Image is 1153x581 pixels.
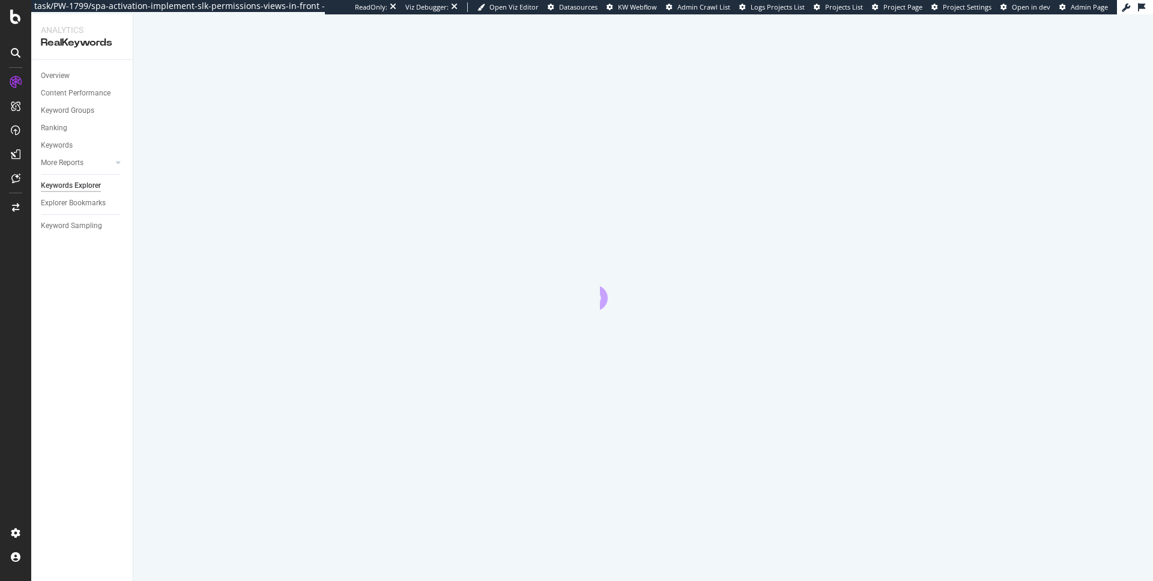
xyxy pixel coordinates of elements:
[548,2,598,12] a: Datasources
[489,2,539,11] span: Open Viz Editor
[41,197,124,209] a: Explorer Bookmarks
[751,2,805,11] span: Logs Projects List
[41,220,102,232] div: Keyword Sampling
[41,157,83,169] div: More Reports
[41,70,70,82] div: Overview
[600,266,686,310] div: animation
[41,220,124,232] a: Keyword Sampling
[41,87,110,100] div: Content Performance
[883,2,922,11] span: Project Page
[41,197,106,209] div: Explorer Bookmarks
[1000,2,1050,12] a: Open in dev
[677,2,730,11] span: Admin Crawl List
[739,2,805,12] a: Logs Projects List
[872,2,922,12] a: Project Page
[41,122,124,134] a: Ranking
[1012,2,1050,11] span: Open in dev
[1059,2,1108,12] a: Admin Page
[943,2,991,11] span: Project Settings
[41,36,123,50] div: RealKeywords
[41,104,94,117] div: Keyword Groups
[814,2,863,12] a: Projects List
[355,2,387,12] div: ReadOnly:
[41,157,112,169] a: More Reports
[41,179,124,192] a: Keywords Explorer
[1071,2,1108,11] span: Admin Page
[931,2,991,12] a: Project Settings
[607,2,657,12] a: KW Webflow
[41,179,101,192] div: Keywords Explorer
[618,2,657,11] span: KW Webflow
[405,2,449,12] div: Viz Debugger:
[825,2,863,11] span: Projects List
[666,2,730,12] a: Admin Crawl List
[41,139,73,152] div: Keywords
[41,139,124,152] a: Keywords
[41,24,123,36] div: Analytics
[41,122,67,134] div: Ranking
[559,2,598,11] span: Datasources
[41,104,124,117] a: Keyword Groups
[41,87,124,100] a: Content Performance
[477,2,539,12] a: Open Viz Editor
[41,70,124,82] a: Overview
